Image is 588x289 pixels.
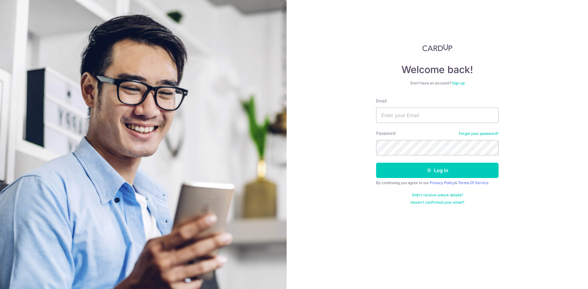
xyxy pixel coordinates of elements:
h4: Welcome back! [376,64,499,76]
img: CardUp Logo [422,44,452,51]
button: Log in [376,163,499,178]
a: Didn't receive unlock details? [412,193,463,198]
a: Terms Of Service [458,180,488,185]
div: By continuing you agree to our & [376,180,499,185]
div: Don’t have an account? [376,81,499,86]
a: Privacy Policy [430,180,455,185]
a: Forgot your password? [459,131,499,136]
label: Email [376,98,386,104]
a: Haven't confirmed your email? [410,200,464,205]
a: Sign up [452,81,465,85]
input: Enter your Email [376,108,499,123]
label: Password [376,130,396,136]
